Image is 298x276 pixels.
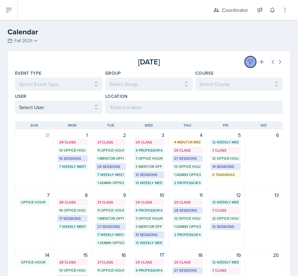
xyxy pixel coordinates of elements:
div: 7 [19,191,49,199]
div: 12 Office Hours [212,216,239,221]
div: 24 Class [136,259,162,265]
div: 20 Class [174,259,201,265]
label: Group [105,70,121,76]
div: 3 Mentor Office Hours [136,224,162,229]
div: 21 Class [97,139,124,145]
h2: Calendar [8,26,290,38]
label: Course [195,70,213,76]
div: 14 Office Hours [59,208,86,213]
div: 11 Office Hours [97,208,124,213]
div: 13 Office Hours [174,216,201,221]
div: 16 Sessions [59,156,86,161]
div: 28 Sessions [174,208,201,213]
div: 7 Office Hours [136,156,162,161]
div: 15 [57,251,88,259]
div: 4 Professor Meetings [136,148,162,153]
div: 13 Sessions [212,224,239,229]
div: 29 Class [59,139,86,145]
div: 12 Office Hours [212,156,239,161]
div: 10 [134,191,164,199]
div: [DATE] [104,56,193,68]
div: 24 Class [136,139,162,145]
div: 1 Admin Office Hour [174,224,201,229]
div: 4 Professor Meetings [136,268,162,273]
div: 13 Office Hours [174,164,201,169]
div: 13 Office Hours [59,148,86,153]
div: 26 Sessions [97,164,124,169]
div: 2 [95,131,126,139]
div: 9 [95,191,126,199]
div: 6 [249,131,279,139]
div: 13 Weekly Meetings [136,180,162,186]
div: 1 Admin Office Hour [174,172,201,178]
div: 7 Class [212,208,239,213]
div: 1 Mentor Office Hour [97,156,124,161]
span: Sat [260,123,267,128]
div: 7 Weekly Meetings [97,172,124,178]
div: Office Hour [21,199,48,205]
div: 27 Sessions [174,268,201,273]
div: 19 [210,251,241,259]
span: Wed [145,123,153,128]
div: 7 Office Hours [136,216,162,221]
input: Enter Location [105,101,283,114]
span: Fall 2025 [14,38,33,44]
div: 7 Class [212,148,239,153]
div: 4 [172,131,203,139]
div: Office Hour [21,259,48,265]
div: 7 Weekly Meetings [59,164,86,169]
div: 14 [19,251,49,259]
div: 11 Office Hours [97,268,124,273]
span: Fri [223,123,229,128]
div: 16 [95,251,126,259]
div: 18 [172,251,203,259]
span: Mon [68,123,77,128]
div: 20 [249,251,279,259]
div: 3 Mentor Office Hours [136,164,162,169]
div: 20 Class [174,148,201,153]
div: 1 Admin Office Hour [97,180,124,186]
div: 3 [134,131,164,139]
div: 13 Weekly Meetings [136,240,162,246]
div: 13 [249,191,279,199]
div: 11 Office Hours [97,148,124,153]
div: Coordinator [222,6,248,14]
div: 12 Weekly Meetings [212,259,239,265]
div: 17 Sessions [59,216,86,221]
div: 28 Class [59,199,86,205]
div: 14 Sessions [212,164,239,169]
span: Thu [183,123,191,128]
span: Tue [107,123,114,128]
div: 5 [210,131,241,139]
div: 1 [57,131,88,139]
div: 2 Professor Meetings [174,180,201,186]
div: 24 Class [136,199,162,205]
div: 28 Class [59,259,86,265]
label: Event Type [15,70,42,76]
label: Location [105,93,128,99]
div: 13 Office Hours [59,268,86,273]
div: 2 Professor Meetings [174,232,201,238]
div: 12 Sessions [136,172,162,178]
div: 4 Mentor Meetings [174,139,201,145]
div: 27 Sessions [97,224,124,229]
div: 17 [134,251,164,259]
div: 27 Sessions [174,156,201,161]
div: 1 Admin Office Hour [97,240,124,246]
div: 21 Class [97,199,124,205]
div: 21 Class [97,259,124,265]
div: 6 Trainings [212,172,239,178]
div: 11 [172,191,203,199]
div: 31 [19,131,49,139]
div: 12 Weekly Meetings [212,199,239,205]
div: 20 Class [174,199,201,205]
label: User [15,93,26,99]
span: Sun [30,123,38,128]
div: 8 [57,191,88,199]
div: 7 Class [212,268,239,273]
div: 7 Weekly Meetings [97,232,124,238]
div: 4 Professor Meetings [136,208,162,213]
div: 13 Sessions [136,232,162,238]
div: 12 Weekly Meetings [212,139,239,145]
div: 1 Mentor Office Hour [97,216,124,221]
